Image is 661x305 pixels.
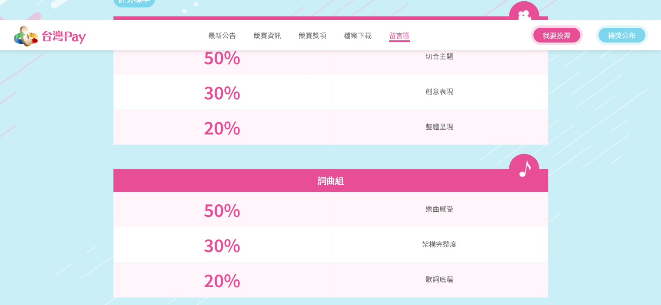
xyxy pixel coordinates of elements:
[533,28,580,43] p: 我要投票
[344,20,372,50] a: 檔案下載
[253,20,281,50] a: 競賽資訊
[331,86,548,96] div: 創意表現
[331,121,548,131] div: 整體呈現
[13,25,87,48] img: Logo
[598,28,645,43] p: 得獎公布
[113,192,331,227] div: 50%
[331,239,548,249] div: 架構完整度
[113,16,548,39] div: 短片組
[331,274,548,284] div: 歌詞底蘊
[331,204,548,214] div: 樂曲感受
[518,10,531,23] img: icon_video.6a40ed3.webp
[113,39,331,75] div: 50%
[113,227,331,262] div: 30%
[519,161,531,177] img: icon_music.ce19afb.webp
[331,51,548,61] div: 切合主題
[113,169,548,192] div: 詞曲組
[531,25,583,45] a: 我要投票
[299,20,326,50] a: 競賽獎項
[113,110,331,145] div: 20%
[113,262,331,298] div: 20%
[113,75,331,110] div: 30%
[208,20,236,50] a: 最新公告
[389,20,410,50] a: 留言區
